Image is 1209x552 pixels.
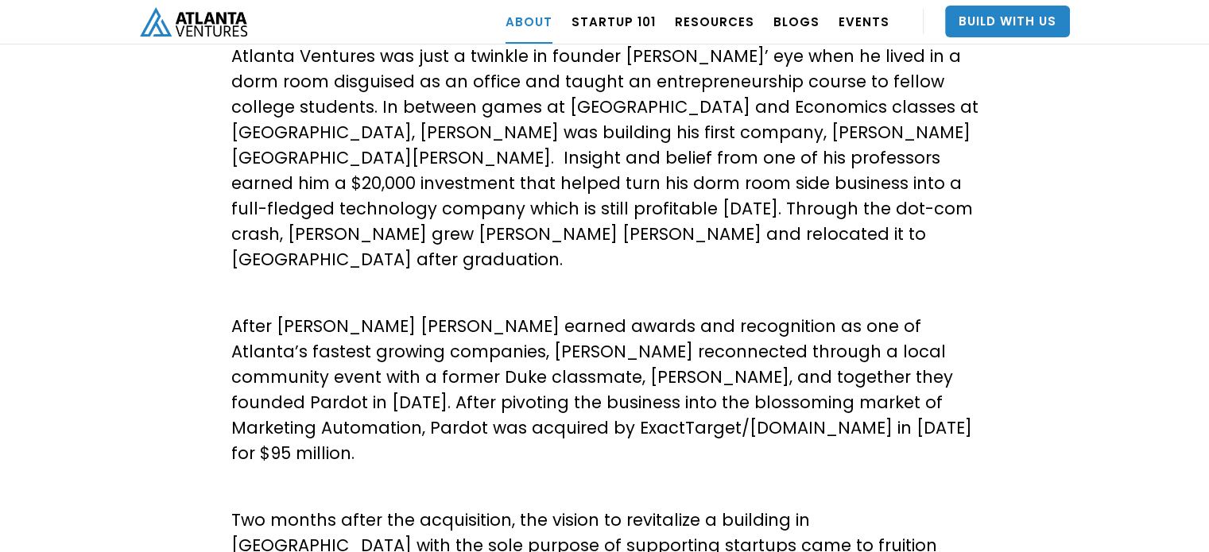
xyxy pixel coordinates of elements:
[945,6,1070,37] a: Build With Us
[231,44,978,272] p: Atlanta Ventures was just a twinkle in founder [PERSON_NAME]’ eye when he lived in a dorm room di...
[231,314,978,466] p: After [PERSON_NAME] [PERSON_NAME] earned awards and recognition as one of Atlanta’s fastest growi...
